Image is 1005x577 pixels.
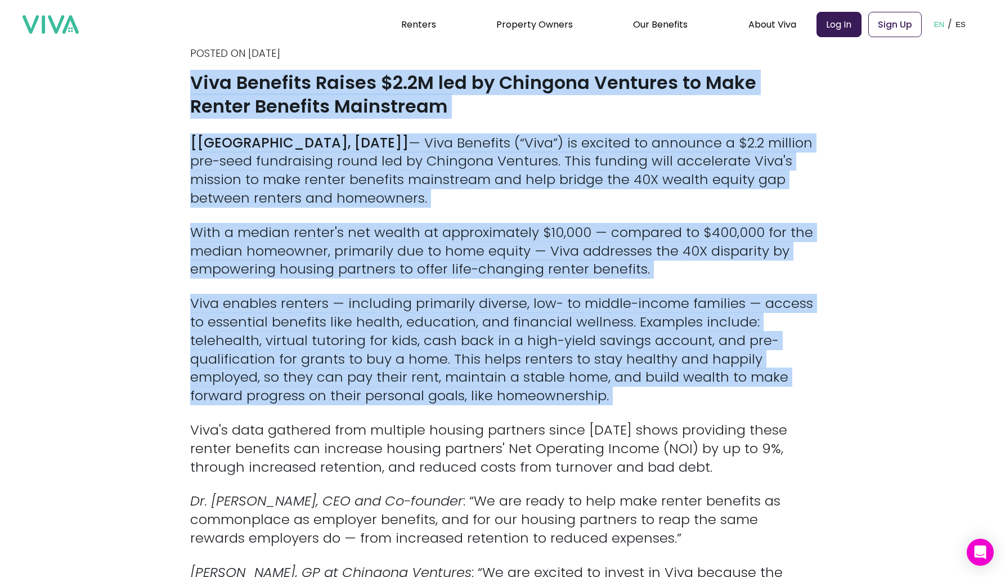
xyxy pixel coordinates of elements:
[190,492,815,547] p: : “We are ready to help make renter benefits as commonplace as employer benefits, and for our hou...
[496,18,573,31] a: Property Owners
[190,491,463,510] em: Dr. [PERSON_NAME], CEO and Co-founder
[948,16,952,33] p: /
[190,223,815,279] p: With a median renter's net wealth at approximately $10,000 — compared to $400,000 for the median ...
[748,10,796,38] div: About Viva
[190,71,815,118] h1: Viva Benefits Raises $2.2M led by Chingona Ventures to Make Renter Benefits Mainstream
[401,18,436,31] a: Renters
[931,7,948,42] button: EN
[190,46,815,61] p: Posted on [DATE]
[633,10,688,38] div: Our Benefits
[190,294,815,405] p: Viva enables renters — including primarily diverse, low- to middle-income families — access to es...
[868,12,922,37] a: Sign Up
[190,421,815,476] p: Viva's data gathered from multiple housing partners since [DATE] shows providing these renter ben...
[952,7,969,42] button: ES
[816,12,862,37] a: Log In
[967,539,994,566] div: Open Intercom Messenger
[190,134,815,208] p: — Viva Benefits (“Viva”) is excited to announce a $2.2 million pre-seed fundraising round led by ...
[23,15,79,34] img: viva
[190,133,409,152] strong: [[GEOGRAPHIC_DATA], [DATE]]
